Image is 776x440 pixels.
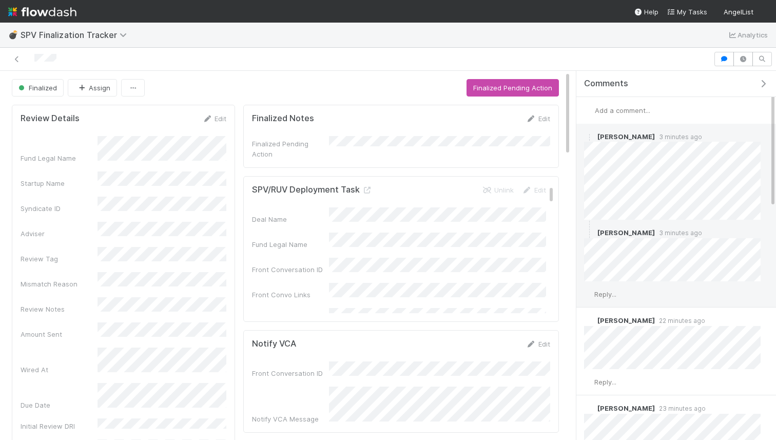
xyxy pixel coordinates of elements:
span: [PERSON_NAME] [597,132,655,141]
button: Assign [68,79,117,97]
a: Edit [526,340,550,348]
a: Edit [522,186,546,194]
span: SPV Finalization Tracker [21,30,132,40]
div: Fund Legal Name [21,153,98,163]
span: Add a comment... [595,106,650,114]
div: Notify VCA Message [252,414,329,424]
div: Startup Name [21,178,98,188]
div: Deal Name [252,214,329,224]
button: Finalized Pending Action [467,79,559,97]
img: avatar_d2b43477-63dc-4e62-be5b-6fdd450c05a1.png [584,316,594,326]
a: Unlink [482,186,514,194]
img: avatar_892eb56c-5b5a-46db-bf0b-2a9023d0e8f8.png [584,404,594,414]
span: 3 minutes ago [655,133,702,141]
span: 23 minutes ago [655,405,706,412]
div: Help [634,7,658,17]
span: 22 minutes ago [655,317,705,324]
span: 3 minutes ago [655,229,702,237]
div: Amount Sent [21,329,98,339]
div: Front Conversation ID [252,368,329,378]
span: [PERSON_NAME] [597,404,655,412]
span: Comments [584,79,628,89]
a: Analytics [727,29,768,41]
div: Wired At [21,365,98,375]
img: logo-inverted-e16ddd16eac7371096b0.svg [8,3,76,21]
span: [PERSON_NAME] [597,228,655,237]
a: Edit [526,114,550,123]
div: Review Tag [21,254,98,264]
span: Reply... [594,290,616,298]
div: Fund Legal Name [252,239,329,250]
span: Finalized [16,84,57,92]
div: Front Convo Links [252,290,329,300]
div: Finalized Pending Action [252,139,329,159]
span: [PERSON_NAME] [597,316,655,324]
div: Review Notes [21,304,98,314]
img: avatar_892eb56c-5b5a-46db-bf0b-2a9023d0e8f8.png [584,131,594,142]
div: Due Date [21,400,98,410]
span: AngelList [724,8,753,16]
h5: Finalized Notes [252,113,314,124]
button: Finalized [12,79,64,97]
div: Adviser [21,228,98,239]
div: Front Conversation ID [252,264,329,275]
h5: Review Details [21,113,80,124]
div: Initial Review DRI [21,421,98,431]
img: avatar_d2b43477-63dc-4e62-be5b-6fdd450c05a1.png [584,289,594,299]
span: Reply... [594,378,616,386]
h5: SPV/RUV Deployment Task [252,185,372,195]
span: 💣 [8,30,18,39]
span: My Tasks [667,8,707,16]
img: avatar_892eb56c-5b5a-46db-bf0b-2a9023d0e8f8.png [584,228,594,238]
img: avatar_d2b43477-63dc-4e62-be5b-6fdd450c05a1.png [585,105,595,116]
div: Syndicate ID [21,203,98,214]
a: Edit [202,114,226,123]
div: Assigned To [252,311,329,321]
a: My Tasks [667,7,707,17]
img: avatar_d2b43477-63dc-4e62-be5b-6fdd450c05a1.png [584,377,594,387]
div: Mismatch Reason [21,279,98,289]
h5: Notify VCA [252,339,296,349]
img: avatar_d2b43477-63dc-4e62-be5b-6fdd450c05a1.png [758,7,768,17]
